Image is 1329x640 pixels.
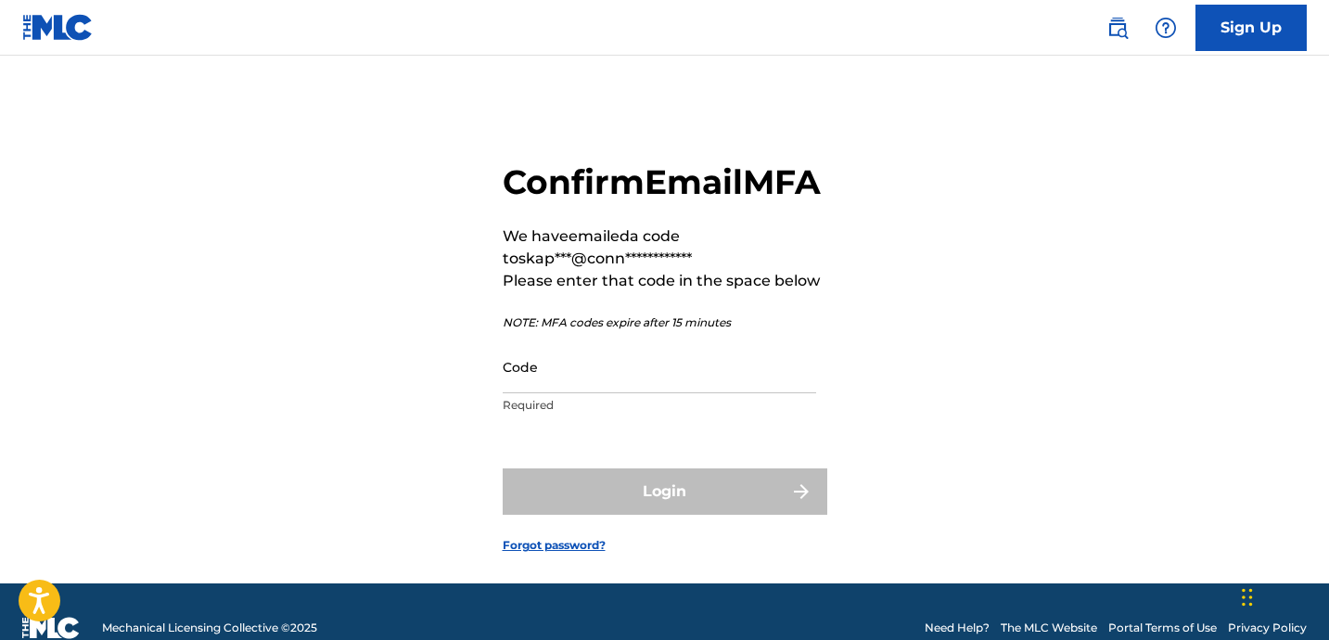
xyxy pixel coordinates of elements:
p: Please enter that code in the space below [503,270,827,292]
a: Public Search [1099,9,1136,46]
img: logo [22,617,80,639]
p: NOTE: MFA codes expire after 15 minutes [503,314,827,331]
iframe: Chat Widget [1236,551,1329,640]
h2: Confirm Email MFA [503,161,827,203]
span: Mechanical Licensing Collective © 2025 [102,620,317,636]
img: MLC Logo [22,14,94,41]
a: Sign Up [1195,5,1307,51]
img: help [1155,17,1177,39]
div: Drag [1242,570,1253,625]
a: Need Help? [925,620,990,636]
a: Portal Terms of Use [1108,620,1217,636]
a: Privacy Policy [1228,620,1307,636]
img: search [1106,17,1129,39]
a: Forgot password? [503,537,606,554]
p: Required [503,397,816,414]
a: The MLC Website [1001,620,1097,636]
div: Help [1147,9,1184,46]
